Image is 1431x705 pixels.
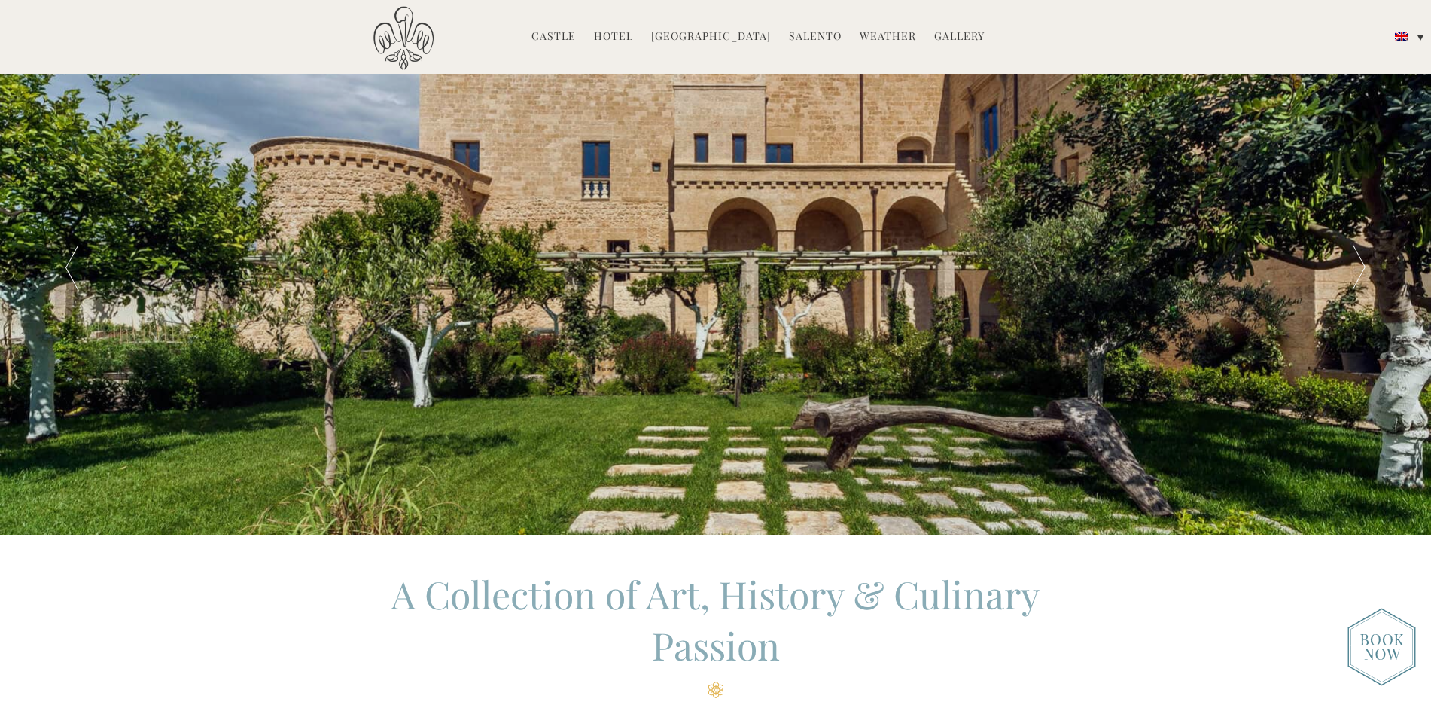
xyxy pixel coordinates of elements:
a: Castle [531,29,576,46]
span: A Collection of Art, History & Culinary Passion [391,569,1040,670]
a: Hotel [594,29,633,46]
a: Salento [789,29,842,46]
img: Castello di Ugento [373,6,434,70]
a: Weather [860,29,916,46]
a: [GEOGRAPHIC_DATA] [651,29,771,46]
img: new-booknow.png [1347,608,1416,686]
a: Gallery [934,29,985,46]
img: English [1395,32,1408,41]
